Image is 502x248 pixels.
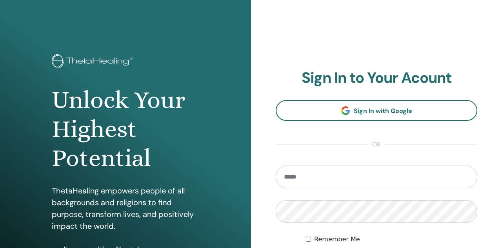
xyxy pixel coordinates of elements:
[314,235,360,244] label: Remember Me
[52,86,200,173] h1: Unlock Your Highest Potential
[354,107,412,115] span: Sign In with Google
[368,140,385,149] span: or
[276,100,477,121] a: Sign In with Google
[52,185,200,232] p: ThetaHealing empowers people of all backgrounds and religions to find purpose, transform lives, a...
[306,235,477,244] div: Keep me authenticated indefinitely or until I manually logout
[276,69,477,87] h2: Sign In to Your Acount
